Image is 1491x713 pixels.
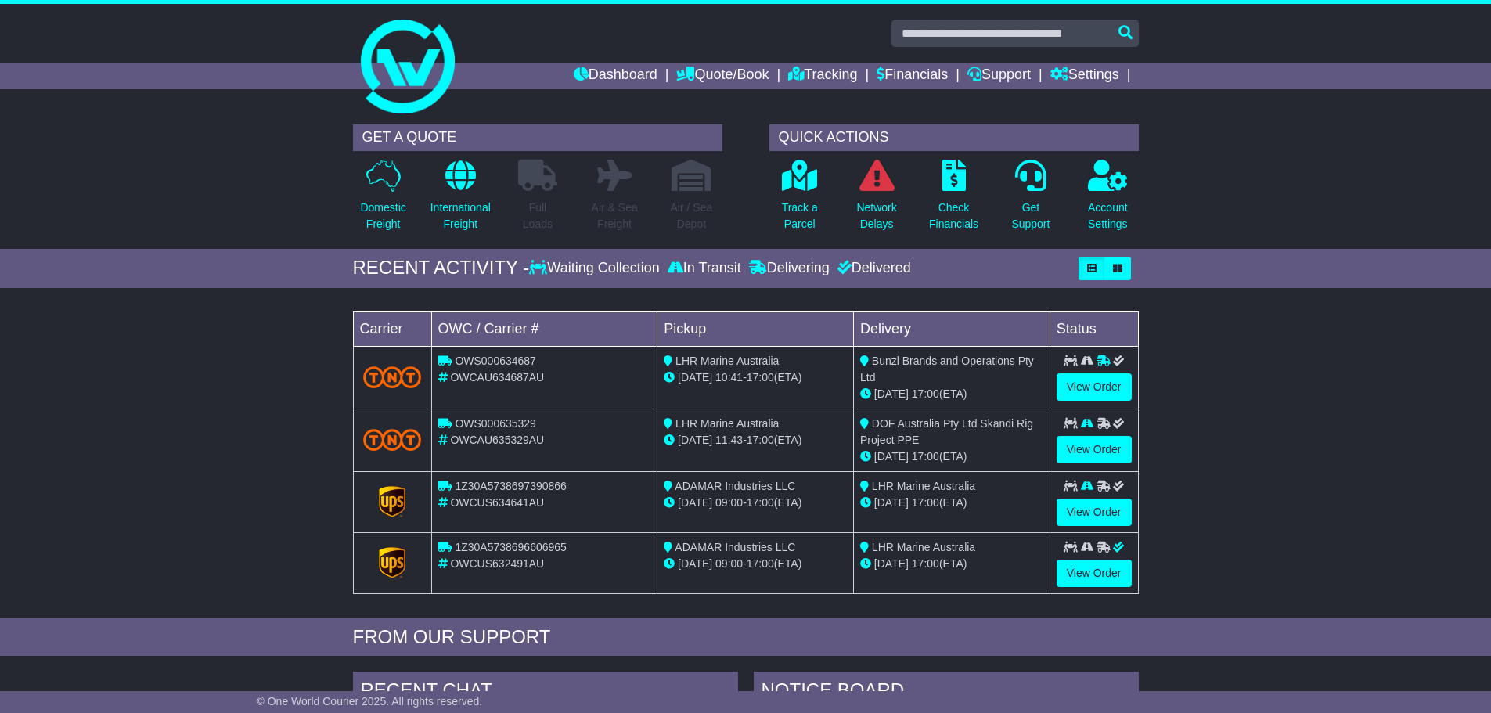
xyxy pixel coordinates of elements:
[664,432,847,448] div: - (ETA)
[1050,311,1138,346] td: Status
[664,260,745,277] div: In Transit
[675,355,779,367] span: LHR Marine Australia
[657,311,854,346] td: Pickup
[747,434,774,446] span: 17:00
[678,557,712,570] span: [DATE]
[675,541,795,553] span: ADAMAR Industries LLC
[1010,159,1050,241] a: GetSupport
[715,434,743,446] span: 11:43
[671,200,713,232] p: Air / Sea Depot
[379,486,405,517] img: GetCarrierServiceLogo
[359,159,406,241] a: DomesticFreight
[450,496,544,509] span: OWCUS634641AU
[363,429,422,450] img: TNT_Domestic.png
[874,496,909,509] span: [DATE]
[874,450,909,463] span: [DATE]
[664,556,847,572] div: - (ETA)
[855,159,897,241] a: NetworkDelays
[529,260,663,277] div: Waiting Collection
[769,124,1139,151] div: QUICK ACTIONS
[664,369,847,386] div: - (ETA)
[678,434,712,446] span: [DATE]
[860,417,1033,446] span: DOF Australia Pty Ltd Skandi Rig Project PPE
[912,557,939,570] span: 17:00
[450,557,544,570] span: OWCUS632491AU
[675,417,779,430] span: LHR Marine Australia
[782,200,818,232] p: Track a Parcel
[747,496,774,509] span: 17:00
[257,695,483,708] span: © One World Courier 2025. All rights reserved.
[450,434,544,446] span: OWCAU635329AU
[967,63,1031,89] a: Support
[379,547,405,578] img: GetCarrierServiceLogo
[912,387,939,400] span: 17:00
[1057,436,1132,463] a: View Order
[860,386,1043,402] div: (ETA)
[431,311,657,346] td: OWC / Carrier #
[675,480,795,492] span: ADAMAR Industries LLC
[455,417,536,430] span: OWS000635329
[860,556,1043,572] div: (ETA)
[856,200,896,232] p: Network Delays
[874,557,909,570] span: [DATE]
[430,200,491,232] p: International Freight
[455,355,536,367] span: OWS000634687
[747,557,774,570] span: 17:00
[928,159,979,241] a: CheckFinancials
[678,496,712,509] span: [DATE]
[929,200,978,232] p: Check Financials
[353,257,530,279] div: RECENT ACTIVITY -
[574,63,657,89] a: Dashboard
[853,311,1050,346] td: Delivery
[912,496,939,509] span: 17:00
[1057,373,1132,401] a: View Order
[912,450,939,463] span: 17:00
[860,448,1043,465] div: (ETA)
[455,480,566,492] span: 1Z30A5738697390866
[1011,200,1050,232] p: Get Support
[363,366,422,387] img: TNT_Domestic.png
[877,63,948,89] a: Financials
[592,200,638,232] p: Air & Sea Freight
[353,311,431,346] td: Carrier
[1087,159,1129,241] a: AccountSettings
[715,371,743,384] span: 10:41
[860,355,1034,384] span: Bunzl Brands and Operations Pty Ltd
[360,200,405,232] p: Domestic Freight
[353,124,722,151] div: GET A QUOTE
[715,496,743,509] span: 09:00
[1088,200,1128,232] p: Account Settings
[781,159,819,241] a: Track aParcel
[1050,63,1119,89] a: Settings
[715,557,743,570] span: 09:00
[430,159,492,241] a: InternationalFreight
[872,480,975,492] span: LHR Marine Australia
[1057,499,1132,526] a: View Order
[872,541,975,553] span: LHR Marine Australia
[455,541,566,553] span: 1Z30A5738696606965
[518,200,557,232] p: Full Loads
[450,371,544,384] span: OWCAU634687AU
[747,371,774,384] span: 17:00
[678,371,712,384] span: [DATE]
[676,63,769,89] a: Quote/Book
[860,495,1043,511] div: (ETA)
[1057,560,1132,587] a: View Order
[874,387,909,400] span: [DATE]
[745,260,834,277] div: Delivering
[834,260,911,277] div: Delivered
[353,626,1139,649] div: FROM OUR SUPPORT
[788,63,857,89] a: Tracking
[664,495,847,511] div: - (ETA)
